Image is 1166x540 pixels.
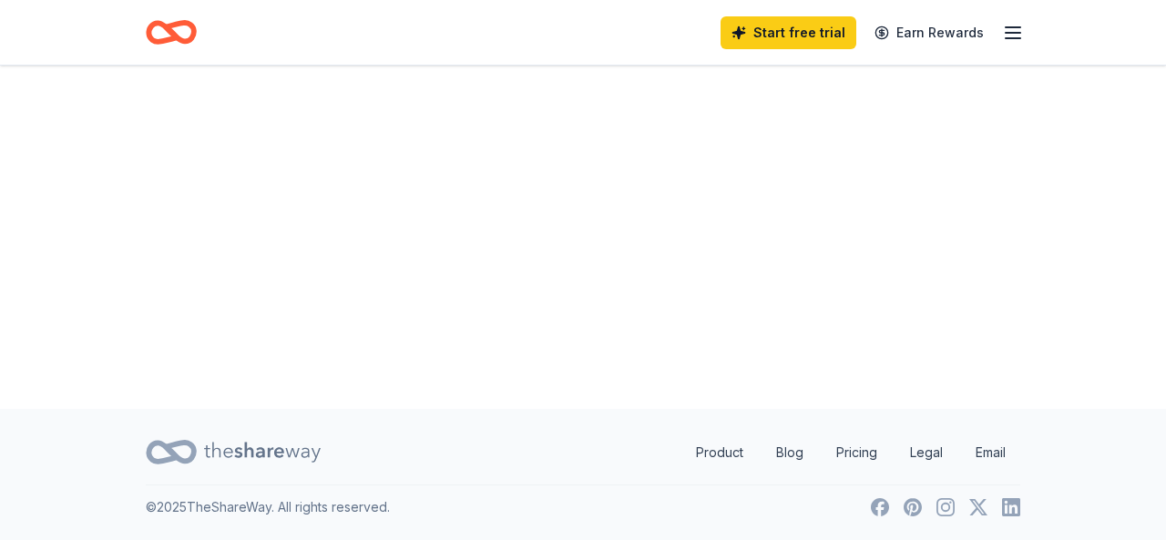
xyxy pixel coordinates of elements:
a: Home [146,11,197,54]
a: Email [961,434,1020,471]
a: Start free trial [721,16,856,49]
a: Product [681,434,758,471]
a: Pricing [822,434,892,471]
a: Earn Rewards [864,16,995,49]
nav: quick links [681,434,1020,471]
a: Legal [895,434,957,471]
p: © 2025 TheShareWay. All rights reserved. [146,496,390,518]
a: Blog [762,434,818,471]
